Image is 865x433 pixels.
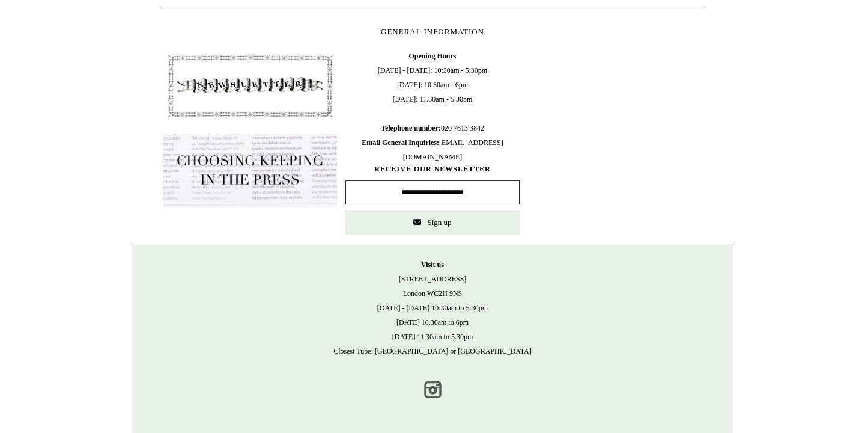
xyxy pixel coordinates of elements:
span: Sign up [427,218,451,227]
b: : [439,124,441,132]
iframe: google_map [528,49,702,229]
strong: Visit us [421,260,444,269]
a: Instagram [419,376,446,403]
b: Email General Inquiries: [362,138,439,147]
b: Opening Hours [408,52,456,60]
b: Telephone number [381,124,441,132]
button: Sign up [345,210,520,235]
img: pf-4db91bb9--1305-Newsletter-Button_1200x.jpg [163,49,337,123]
span: GENERAL INFORMATION [381,27,484,36]
span: [EMAIL_ADDRESS][DOMAIN_NAME] [362,138,503,161]
img: pf-635a2b01-aa89-4342-bbcd-4371b60f588c--In-the-press-Button_1200x.jpg [163,134,337,208]
span: [DATE] - [DATE]: 10:30am - 5:30pm [DATE]: 10.30am - 6pm [DATE]: 11.30am - 5.30pm 020 7613 3842 [345,49,520,164]
p: [STREET_ADDRESS] London WC2H 9NS [DATE] - [DATE] 10:30am to 5:30pm [DATE] 10.30am to 6pm [DATE] 1... [144,257,721,358]
span: RECEIVE OUR NEWSLETTER [345,164,520,174]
